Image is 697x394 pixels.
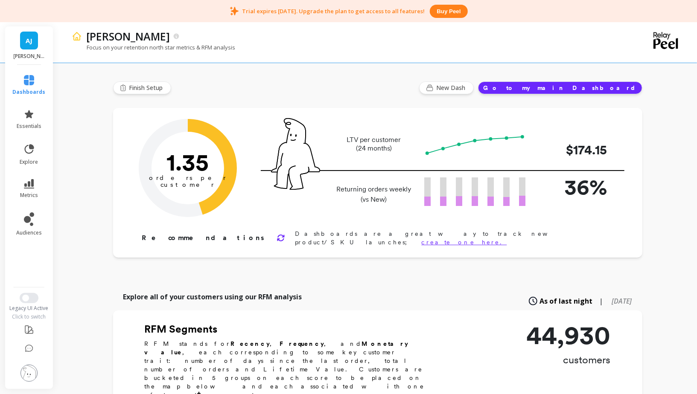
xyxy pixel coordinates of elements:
tspan: orders per [149,174,227,182]
span: AJ [26,36,32,46]
span: | [600,296,604,306]
span: essentials [17,123,41,130]
p: Explore all of your customers using our RFM analysis [123,292,302,302]
b: Recency [231,340,270,347]
div: Click to switch [4,313,54,320]
button: New Dash [419,81,474,94]
span: New Dash [437,84,468,92]
span: audiences [16,229,42,236]
p: Artizan Joyeria [86,29,170,43]
p: Recommendations [142,233,266,243]
span: metrics [20,192,38,199]
text: 1.35 [166,148,209,176]
img: profile picture [20,365,38,382]
p: Focus on your retention north star metrics & RFM analysis [72,43,235,51]
p: Returning orders weekly (vs New) [334,184,414,205]
span: [DATE] [612,296,632,306]
button: Finish Setup [113,81,171,94]
button: Switch to New UI [20,293,38,303]
p: 44,930 [527,322,611,348]
h2: RFM Segments [145,322,435,336]
span: Finish Setup [129,84,166,92]
span: As of last night [540,296,593,306]
b: Frequency [280,340,324,347]
p: $174.15 [539,140,607,159]
tspan: customer [160,181,215,188]
p: Dashboards are a great way to track new product/SKU launches; [295,229,615,246]
p: Trial expires [DATE]. Upgrade the plan to get access to all features! [242,7,425,15]
a: create one here. [422,239,507,246]
div: Legacy UI Active [4,305,54,312]
button: Buy peel [430,5,467,18]
span: explore [20,159,38,165]
p: customers [527,353,611,367]
p: Artizan Joyeria [14,53,45,60]
span: dashboards [13,89,46,96]
img: pal seatted on line [271,118,320,190]
p: 36% [539,171,607,203]
p: LTV per customer (24 months) [334,136,414,153]
button: Go to my main Dashboard [478,81,642,94]
img: header icon [72,31,82,41]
